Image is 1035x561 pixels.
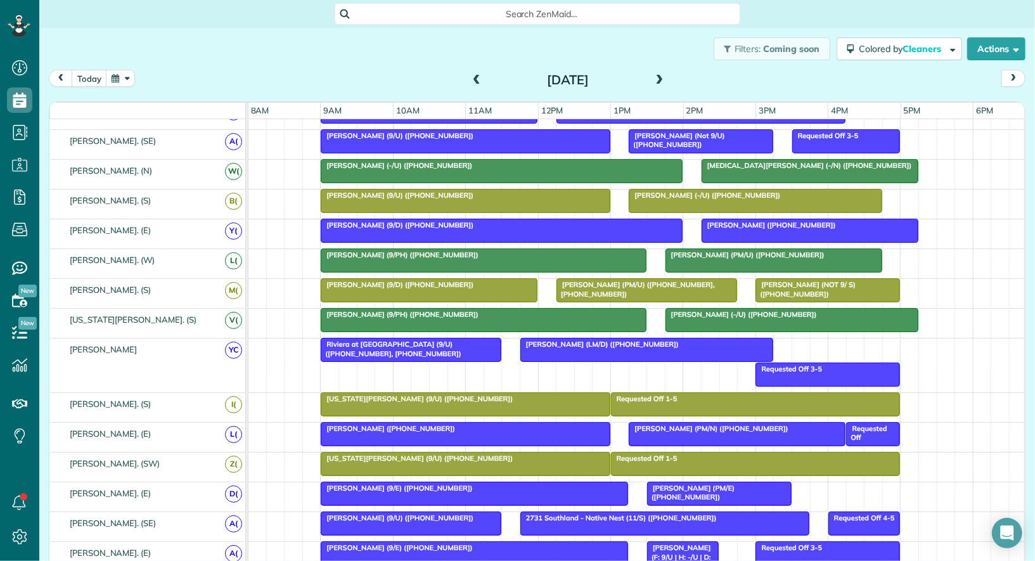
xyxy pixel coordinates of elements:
span: Requested Off 3-5 [755,364,823,373]
span: [PERSON_NAME] (9/E) ([PHONE_NUMBER]) [320,543,473,552]
span: Colored by [859,43,946,55]
span: [PERSON_NAME]. (E) [67,225,153,235]
span: [PERSON_NAME]. (W) [67,255,157,265]
span: [US_STATE][PERSON_NAME] (9/U) ([PHONE_NUMBER]) [320,394,513,403]
span: Z( [225,456,242,473]
span: Riviera at [GEOGRAPHIC_DATA] (9/U) ([PHONE_NUMBER], [PHONE_NUMBER]) [320,340,462,358]
button: next [1001,70,1025,87]
span: [PERSON_NAME] (NOT 9/ S) ([PHONE_NUMBER]) [755,280,856,298]
span: 3pm [756,105,778,115]
span: Requested Off 1-5 [610,454,678,463]
span: M( [225,282,242,299]
span: YC [225,342,242,359]
span: [PERSON_NAME] ([PHONE_NUMBER]) [701,221,837,229]
button: Actions [967,37,1025,60]
span: 12pm [539,105,566,115]
span: [PERSON_NAME] (9/U) ([PHONE_NUMBER]) [320,513,474,522]
h2: [DATE] [489,73,647,87]
span: [PERSON_NAME] ([PHONE_NUMBER]) [320,424,456,433]
span: [PERSON_NAME] (PM/U) ([PHONE_NUMBER], [PHONE_NUMBER]) [556,280,715,298]
span: 9am [321,105,344,115]
span: D( [225,486,242,503]
span: [PERSON_NAME] (9/U) ([PHONE_NUMBER]) [320,131,474,140]
span: [PERSON_NAME]. (E) [67,488,153,498]
span: [PERSON_NAME]. (SE) [67,136,158,146]
span: [PERSON_NAME]. (E) [67,429,153,439]
span: [PERSON_NAME]. (S) [67,285,153,295]
span: L( [225,252,242,269]
span: [PERSON_NAME] (-/U) ([PHONE_NUMBER]) [320,161,473,170]
span: 2pm [684,105,706,115]
span: 8am [248,105,272,115]
span: Requested Off [845,424,887,442]
span: [PERSON_NAME] (9/PH) ([PHONE_NUMBER]) [320,250,479,259]
span: [PERSON_NAME] (LM/D) ([PHONE_NUMBER]) [520,340,679,349]
div: Open Intercom Messenger [992,518,1022,548]
span: [PERSON_NAME] [67,344,140,354]
span: [PERSON_NAME] (PM/U) ([PHONE_NUMBER]) [665,250,825,259]
span: [PERSON_NAME] (9/U) ([PHONE_NUMBER]) [320,191,474,200]
span: New [18,317,37,330]
span: [PERSON_NAME]. (S) [67,195,153,205]
span: [PERSON_NAME]. (N) [67,165,155,176]
span: 5pm [901,105,923,115]
span: Requested Off 4-5 [828,513,896,522]
span: Coming soon [763,43,820,55]
span: L( [225,426,242,443]
span: [PERSON_NAME] (9/D) ([PHONE_NUMBER]) [320,280,474,289]
span: I( [225,396,242,413]
span: V( [225,312,242,329]
span: 10am [394,105,422,115]
span: W( [225,163,242,180]
span: A( [225,515,242,532]
span: [US_STATE][PERSON_NAME]. (S) [67,314,199,325]
span: [PERSON_NAME]. (SE) [67,518,158,528]
span: 4pm [828,105,851,115]
span: [PERSON_NAME] (-/U) ([PHONE_NUMBER]) [665,310,818,319]
span: [PERSON_NAME] (-/U) ([PHONE_NUMBER]) [628,191,781,200]
span: New [18,285,37,297]
span: [MEDICAL_DATA][PERSON_NAME] (-/N) ([PHONE_NUMBER]) [701,161,913,170]
span: Filters: [735,43,761,55]
span: Cleaners [903,43,943,55]
button: Colored byCleaners [837,37,962,60]
span: Requested Off 1-5 [610,394,678,403]
span: [PERSON_NAME]. (S) [67,399,153,409]
span: 2731 Southland - Native Nest (11/S) ([PHONE_NUMBER]) [520,513,717,522]
span: [PERSON_NAME]. (E) [67,548,153,558]
span: [PERSON_NAME] (9/E) ([PHONE_NUMBER]) [320,484,473,493]
button: today [72,70,107,87]
span: [PERSON_NAME]. (SW) [67,458,162,468]
span: 1pm [611,105,633,115]
span: A( [225,133,242,150]
span: [US_STATE][PERSON_NAME] (9/U) ([PHONE_NUMBER]) [320,454,513,463]
span: [PERSON_NAME] (PM/E) ([PHONE_NUMBER]) [646,484,735,501]
span: [PERSON_NAME] (PM/N) ([PHONE_NUMBER]) [628,424,788,433]
span: [PERSON_NAME] (9/PH) ([PHONE_NUMBER]) [320,310,479,319]
span: [PERSON_NAME] (Not 9/U) ([PHONE_NUMBER]) [628,131,724,149]
span: Y( [225,222,242,240]
span: Requested Off 3-5 [755,543,823,552]
span: Requested Off 3-5 [792,131,859,140]
span: [PERSON_NAME] (9/D) ([PHONE_NUMBER]) [320,221,474,229]
span: 11am [466,105,494,115]
span: B( [225,193,242,210]
span: 6pm [974,105,996,115]
button: prev [49,70,73,87]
